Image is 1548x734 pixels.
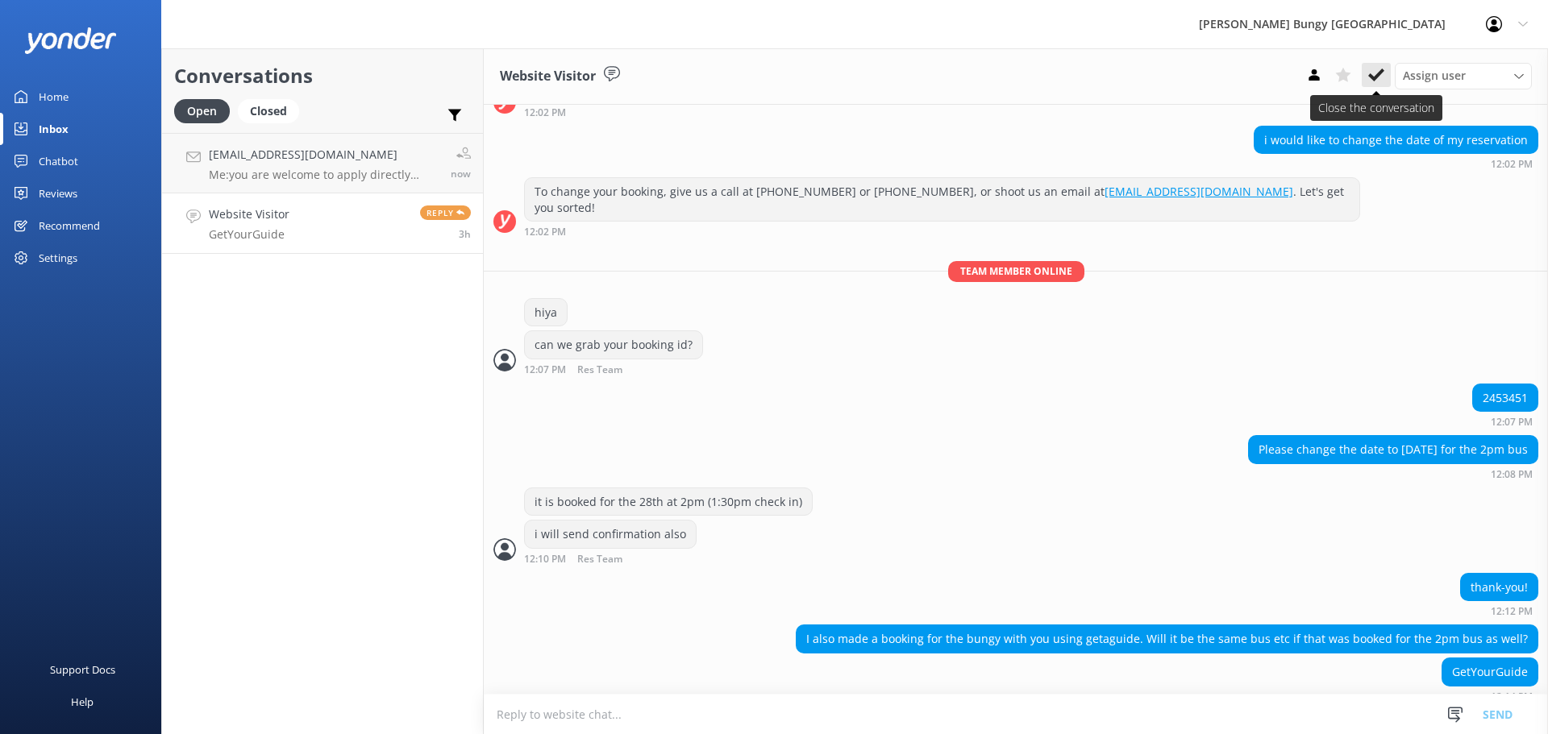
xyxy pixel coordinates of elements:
img: yonder-white-logo.png [24,27,117,54]
span: Assign user [1403,67,1466,85]
div: Open [174,99,230,123]
strong: 12:10 PM [524,554,566,565]
div: Inbox [39,113,69,145]
div: Settings [39,242,77,274]
strong: 12:07 PM [1491,417,1533,427]
h2: Conversations [174,60,471,91]
span: Team member online [948,261,1084,281]
a: [EMAIL_ADDRESS][DOMAIN_NAME]Me:you are welcome to apply directly through the websitenow [162,133,483,193]
h4: Website Visitor [209,205,289,223]
div: Sep 09 2025 12:08pm (UTC +12:00) Pacific/Auckland [1248,468,1538,479]
span: Res Team [577,365,622,375]
div: Sep 09 2025 12:02pm (UTC +12:00) Pacific/Auckland [524,226,1360,237]
div: thank-you! [1461,574,1538,601]
div: Sep 09 2025 12:12pm (UTC +12:00) Pacific/Auckland [1460,605,1538,616]
strong: 12:12 PM [1491,607,1533,616]
div: Sep 09 2025 12:02pm (UTC +12:00) Pacific/Auckland [524,106,1360,118]
span: Reply [420,205,471,220]
strong: 12:02 PM [524,227,566,237]
div: Sep 09 2025 12:07pm (UTC +12:00) Pacific/Auckland [1472,416,1538,427]
strong: 12:02 PM [1491,160,1533,169]
div: Assign User [1395,63,1532,89]
div: Support Docs [50,653,115,686]
a: Open [174,102,238,119]
div: Sep 09 2025 12:10pm (UTC +12:00) Pacific/Auckland [524,553,697,565]
div: Closed [238,99,299,123]
div: Sep 09 2025 12:07pm (UTC +12:00) Pacific/Auckland [524,363,703,375]
p: GetYourGuide [209,227,289,242]
div: Reviews [39,177,77,209]
span: Sep 09 2025 04:11pm (UTC +12:00) Pacific/Auckland [451,167,471,180]
div: i would like to change the date of my reservation [1255,126,1538,154]
div: Sep 09 2025 12:02pm (UTC +12:00) Pacific/Auckland [1254,158,1538,169]
div: i will send confirmation also [525,520,696,548]
div: can we grab your booking id? [525,331,702,359]
span: Sep 09 2025 12:14pm (UTC +12:00) Pacific/Auckland [459,227,471,241]
div: Sep 09 2025 12:14pm (UTC +12:00) Pacific/Auckland [1442,690,1538,702]
strong: 12:08 PM [1491,470,1533,479]
a: [EMAIL_ADDRESS][DOMAIN_NAME] [1105,184,1293,199]
a: Website VisitorGetYourGuideReply3h [162,193,483,254]
div: I also made a booking for the bungy with you using getaguide. Will it be the same bus etc if that... [797,625,1538,653]
div: Home [39,81,69,113]
h4: [EMAIL_ADDRESS][DOMAIN_NAME] [209,146,439,164]
strong: 12:07 PM [524,365,566,375]
div: To change your booking, give us a call at [PHONE_NUMBER] or [PHONE_NUMBER], or shoot us an email ... [525,178,1359,221]
strong: 12:14 PM [1491,692,1533,702]
p: Me: you are welcome to apply directly through the website [209,168,439,182]
h3: Website Visitor [500,66,596,87]
span: Res Team [577,554,622,565]
div: Help [71,686,94,718]
div: Please change the date to [DATE] for the 2pm bus [1249,436,1538,463]
div: Chatbot [39,145,78,177]
div: hiya [525,299,567,326]
div: GetYourGuide [1442,658,1538,686]
strong: 12:02 PM [524,108,566,118]
div: 2453451 [1473,384,1538,412]
div: it is booked for the 28th at 2pm (1:30pm check in) [525,488,812,516]
div: Recommend [39,209,100,242]
a: Closed [238,102,307,119]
